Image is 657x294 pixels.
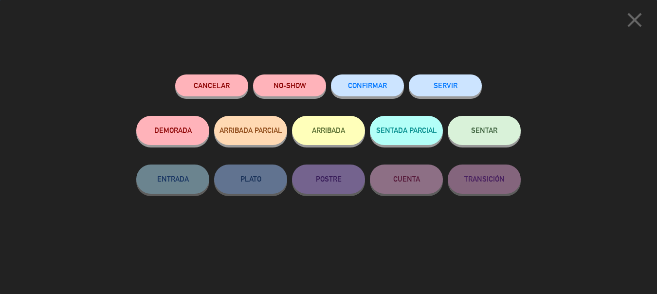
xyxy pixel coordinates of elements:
[214,165,287,194] button: PLATO
[136,165,209,194] button: ENTRADA
[331,74,404,96] button: CONFIRMAR
[370,116,443,145] button: SENTADA PARCIAL
[622,8,647,32] i: close
[448,116,521,145] button: SENTAR
[348,81,387,90] span: CONFIRMAR
[471,126,497,134] span: SENTAR
[370,165,443,194] button: CUENTA
[292,165,365,194] button: POSTRE
[136,116,209,145] button: DEMORADA
[448,165,521,194] button: TRANSICIÓN
[409,74,482,96] button: SERVIR
[292,116,365,145] button: ARRIBADA
[214,116,287,145] button: ARRIBADA PARCIAL
[620,7,650,36] button: close
[175,74,248,96] button: Cancelar
[219,126,282,134] span: ARRIBADA PARCIAL
[253,74,326,96] button: NO-SHOW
